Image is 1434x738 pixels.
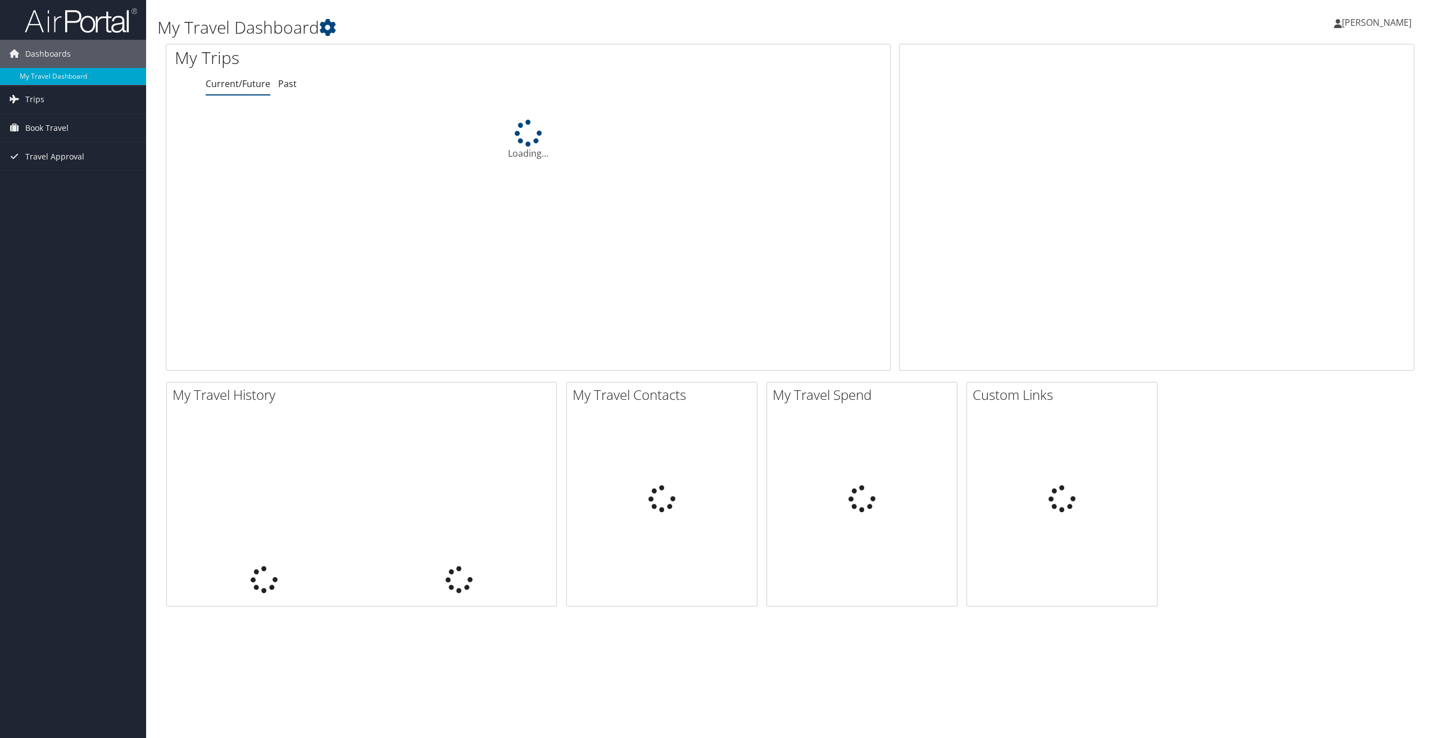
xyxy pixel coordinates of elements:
[573,385,757,404] h2: My Travel Contacts
[173,385,556,404] h2: My Travel History
[1334,6,1423,39] a: [PERSON_NAME]
[175,46,580,70] h1: My Trips
[157,16,1001,39] h1: My Travel Dashboard
[973,385,1157,404] h2: Custom Links
[25,143,84,171] span: Travel Approval
[278,78,297,90] a: Past
[773,385,957,404] h2: My Travel Spend
[25,7,137,34] img: airportal-logo.png
[1342,16,1412,29] span: [PERSON_NAME]
[25,40,71,68] span: Dashboards
[25,114,69,142] span: Book Travel
[166,120,890,160] div: Loading...
[206,78,270,90] a: Current/Future
[25,85,44,113] span: Trips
